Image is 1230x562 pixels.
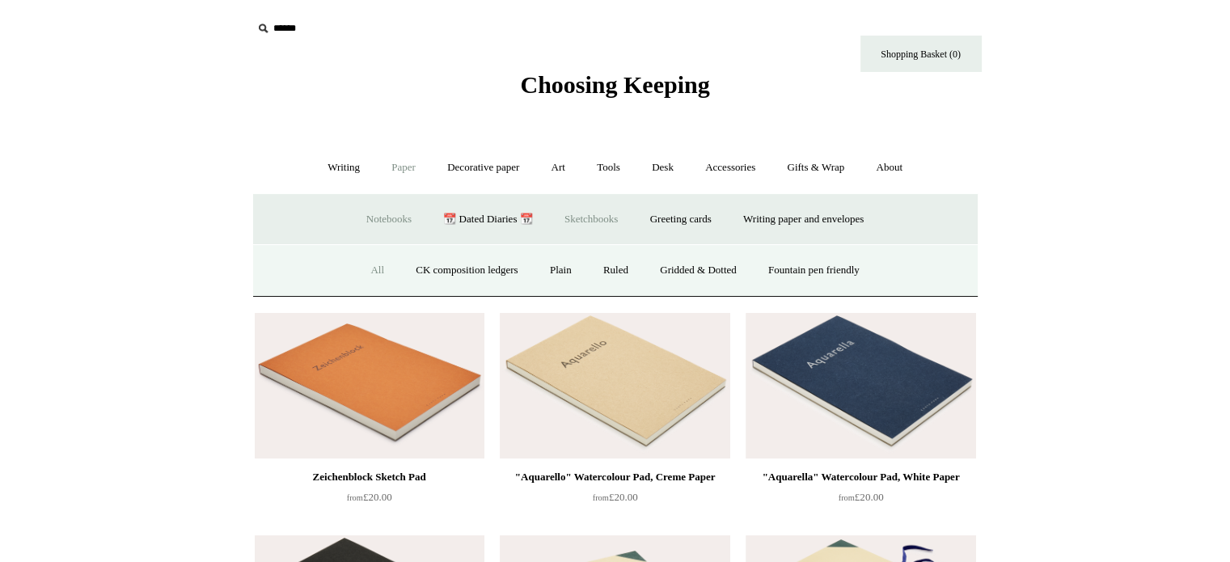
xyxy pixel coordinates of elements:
[347,491,392,503] span: £20.00
[637,146,688,189] a: Desk
[729,198,878,241] a: Writing paper and envelopes
[746,313,975,458] img: "Aquarella" Watercolour Pad, White Paper
[593,491,638,503] span: £20.00
[593,493,609,502] span: from
[537,146,580,189] a: Art
[500,313,729,458] a: "Aquarello" Watercolour Pad, Creme Paper "Aquarello" Watercolour Pad, Creme Paper
[255,467,484,534] a: Zeichenblock Sketch Pad from£20.00
[356,249,399,292] a: All
[500,313,729,458] img: "Aquarello" Watercolour Pad, Creme Paper
[582,146,635,189] a: Tools
[691,146,770,189] a: Accessories
[500,467,729,534] a: "Aquarello" Watercolour Pad, Creme Paper from£20.00
[839,493,855,502] span: from
[255,313,484,458] a: Zeichenblock Sketch Pad Zeichenblock Sketch Pad
[589,249,643,292] a: Ruled
[352,198,426,241] a: Notebooks
[401,249,532,292] a: CK composition ledgers
[645,249,751,292] a: Gridded & Dotted
[754,249,874,292] a: Fountain pen friendly
[255,313,484,458] img: Zeichenblock Sketch Pad
[347,493,363,502] span: from
[861,146,917,189] a: About
[550,198,632,241] a: Sketchbooks
[504,467,725,487] div: "Aquarello" Watercolour Pad, Creme Paper
[377,146,430,189] a: Paper
[429,198,547,241] a: 📆 Dated Diaries 📆
[636,198,726,241] a: Greeting cards
[746,467,975,534] a: "Aquarella" Watercolour Pad, White Paper from£20.00
[839,491,884,503] span: £20.00
[750,467,971,487] div: "Aquarella" Watercolour Pad, White Paper
[746,313,975,458] a: "Aquarella" Watercolour Pad, White Paper "Aquarella" Watercolour Pad, White Paper
[259,467,480,487] div: Zeichenblock Sketch Pad
[520,71,709,98] span: Choosing Keeping
[520,84,709,95] a: Choosing Keeping
[772,146,859,189] a: Gifts & Wrap
[433,146,534,189] a: Decorative paper
[860,36,982,72] a: Shopping Basket (0)
[313,146,374,189] a: Writing
[535,249,586,292] a: Plain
